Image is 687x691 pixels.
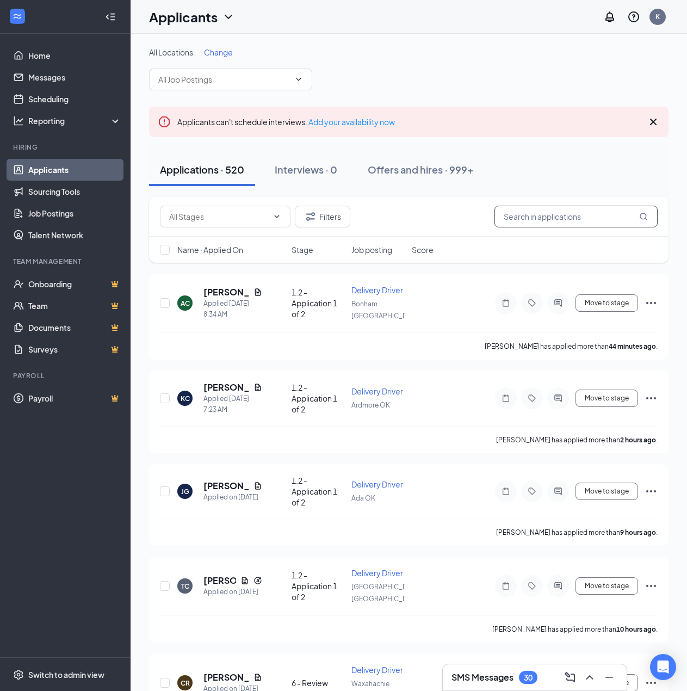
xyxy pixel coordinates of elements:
span: Score [412,244,434,255]
div: Offers and hires · 999+ [368,163,474,176]
div: Team Management [13,257,119,266]
a: Add your availability now [308,117,395,127]
h5: [PERSON_NAME] [203,480,249,492]
span: Stage [292,244,313,255]
div: K [655,12,660,21]
a: Talent Network [28,224,121,246]
div: 1.2 - Application 1 of 2 [292,287,345,319]
div: Applied on [DATE] [203,587,262,597]
svg: ChevronUp [583,671,596,684]
svg: ActiveChat [552,299,565,307]
div: Switch to admin view [28,669,104,680]
b: 9 hours ago [620,528,656,536]
a: OnboardingCrown [28,273,121,295]
span: Ardmore OK [351,401,390,409]
div: Applications · 520 [160,163,244,176]
div: TC [181,582,189,591]
svg: Ellipses [645,485,658,498]
input: All Job Postings [158,73,290,85]
button: ChevronUp [581,669,598,686]
div: Open Intercom Messenger [650,654,676,680]
svg: Collapse [105,11,116,22]
span: Job posting [351,244,392,255]
svg: Note [499,487,512,496]
span: Delivery Driver [351,479,403,489]
svg: ChevronDown [273,212,281,221]
button: Filter Filters [295,206,350,227]
svg: Note [499,394,512,403]
svg: ActiveChat [552,487,565,496]
svg: Document [253,673,262,682]
div: Applied [DATE] 8:34 AM [203,298,262,320]
svg: ComposeMessage [564,671,577,684]
span: Ada OK [351,494,375,502]
svg: Tag [525,299,539,307]
svg: Note [499,582,512,590]
svg: Tag [525,487,539,496]
h3: SMS Messages [451,671,513,683]
span: Delivery Driver [351,568,403,578]
svg: Cross [647,115,660,128]
div: Applied on [DATE] [203,492,262,503]
a: SurveysCrown [28,338,121,360]
p: [PERSON_NAME] has applied more than . [485,342,658,351]
svg: Analysis [13,115,24,126]
svg: ActiveChat [552,394,565,403]
svg: Document [240,576,249,585]
a: Job Postings [28,202,121,224]
svg: ChevronDown [294,75,303,84]
button: Move to stage [575,483,638,500]
span: [GEOGRAPHIC_DATA] [GEOGRAPHIC_DATA] [351,583,420,603]
span: Delivery Driver [351,285,403,295]
div: KC [181,394,190,403]
svg: Ellipses [645,392,658,405]
a: Sourcing Tools [28,181,121,202]
a: Messages [28,66,121,88]
h5: [PERSON_NAME] [203,381,249,393]
svg: Minimize [603,671,616,684]
a: Scheduling [28,88,121,110]
p: [PERSON_NAME] has applied more than . [492,625,658,634]
svg: Tag [525,394,539,403]
span: All Locations [149,47,193,57]
div: Interviews · 0 [275,163,337,176]
button: Minimize [601,669,618,686]
svg: Notifications [603,10,616,23]
span: Applicants can't schedule interviews. [177,117,395,127]
svg: Ellipses [645,676,658,689]
svg: Reapply [253,576,262,585]
button: Move to stage [575,294,638,312]
button: Move to stage [575,390,638,407]
svg: ActiveChat [552,582,565,590]
h5: [PERSON_NAME] [203,671,249,683]
div: 30 [524,673,533,682]
div: 1.2 - Application 1 of 2 [292,570,345,602]
svg: Ellipses [645,297,658,310]
div: JG [181,487,189,496]
svg: Document [253,482,262,490]
a: Home [28,45,121,66]
svg: QuestionInfo [627,10,640,23]
div: 6 - Review [292,677,345,688]
div: CR [181,678,190,688]
svg: Note [499,299,512,307]
h5: [PERSON_NAME] [203,575,236,587]
span: Bonham [GEOGRAPHIC_DATA] [351,300,420,320]
svg: Ellipses [645,579,658,593]
b: 2 hours ago [620,436,656,444]
h1: Applicants [149,8,218,26]
a: PayrollCrown [28,387,121,409]
input: All Stages [169,211,268,223]
svg: Document [253,383,262,392]
h5: [PERSON_NAME] [203,286,249,298]
span: Change [204,47,233,57]
svg: Document [253,288,262,297]
div: Applied [DATE] 7:23 AM [203,393,262,415]
div: AC [181,299,190,308]
svg: MagnifyingGlass [639,212,648,221]
button: Move to stage [575,577,638,595]
p: [PERSON_NAME] has applied more than . [496,435,658,445]
svg: ChevronDown [222,10,235,23]
div: 1.2 - Application 1 of 2 [292,475,345,508]
span: Name · Applied On [177,244,243,255]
